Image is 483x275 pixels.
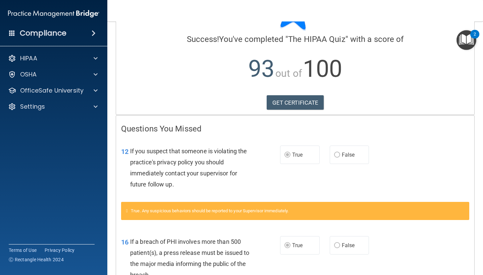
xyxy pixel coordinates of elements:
[457,30,476,50] button: Open Resource Center, 2 new notifications
[292,152,303,158] span: True
[121,124,469,133] h4: Questions You Missed
[8,7,99,20] img: PMB logo
[8,54,98,62] a: HIPAA
[288,35,345,44] span: The HIPAA Quiz
[8,70,98,78] a: OSHA
[342,242,355,249] span: False
[9,247,37,254] a: Terms of Use
[275,67,302,79] span: out of
[131,208,288,213] span: True. Any suspicious behaviors should be reported to your Supervisor immediately.
[20,29,66,38] h4: Compliance
[303,55,342,82] span: 100
[121,148,128,156] span: 12
[121,238,128,246] span: 16
[20,103,45,111] p: Settings
[8,103,98,111] a: Settings
[20,54,37,62] p: HIPAA
[187,35,219,44] span: Success!
[45,247,75,254] a: Privacy Policy
[284,153,290,158] input: True
[20,87,84,95] p: OfficeSafe University
[20,70,37,78] p: OSHA
[342,152,355,158] span: False
[284,243,290,248] input: True
[248,55,274,82] span: 93
[292,242,303,249] span: True
[130,148,247,188] span: If you suspect that someone is violating the practice's privacy policy you should immediately con...
[8,87,98,95] a: OfficeSafe University
[334,243,340,248] input: False
[474,34,476,43] div: 2
[9,256,64,263] span: Ⓒ Rectangle Health 2024
[334,153,340,158] input: False
[267,95,324,110] a: GET CERTIFICATE
[121,35,469,44] h4: You've completed " " with a score of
